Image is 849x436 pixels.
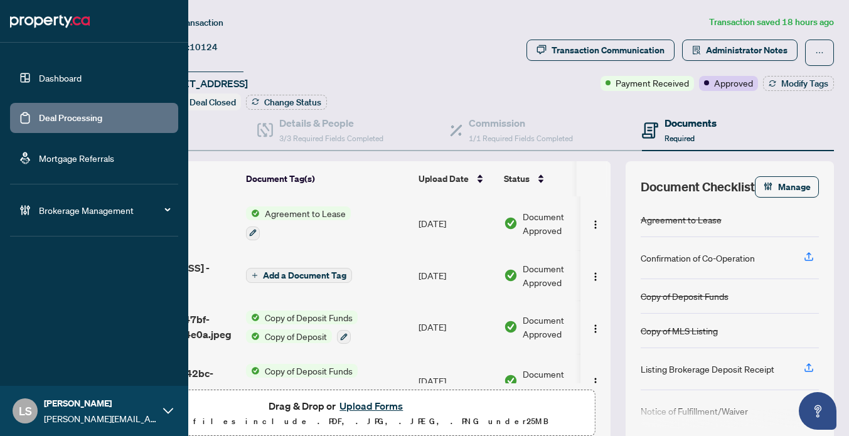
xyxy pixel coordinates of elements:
img: Logo [590,324,601,334]
span: ellipsis [815,48,824,57]
div: Agreement to Lease [641,213,722,226]
span: Status [504,172,530,186]
span: Drag & Drop or [269,398,407,414]
div: Confirmation of Co-Operation [641,251,755,265]
div: Status: [156,93,241,110]
p: Supported files include .PDF, .JPG, .JPEG, .PNG under 25 MB [88,414,587,429]
img: Status Icon [246,206,260,220]
div: Copy of Deposit Funds [641,289,729,303]
img: Logo [590,220,601,230]
span: Approved [714,76,753,90]
a: Dashboard [39,72,82,83]
div: Transaction Communication [552,40,665,60]
span: Manage [778,177,811,197]
button: Administrator Notes [682,40,798,61]
span: Copy of Deposit Funds [260,311,358,324]
img: logo [10,11,90,31]
a: Mortgage Referrals [39,152,114,164]
img: Logo [590,272,601,282]
article: Transaction saved 18 hours ago [709,15,834,29]
span: Brokerage Management [39,203,169,217]
img: Status Icon [246,364,260,378]
button: Status IconCopy of Deposit Funds [246,364,358,398]
button: Modify Tags [763,76,834,91]
td: [DATE] [414,250,499,300]
span: [PERSON_NAME][EMAIL_ADDRESS][DOMAIN_NAME] [44,412,157,425]
a: Deal Processing [39,112,102,124]
button: Manage [755,176,819,198]
span: Document Approved [523,313,601,341]
div: Copy of MLS Listing [641,324,718,338]
span: Document Checklist [641,178,755,196]
img: Document Status [504,216,518,230]
td: [DATE] [414,196,499,250]
span: solution [692,46,701,55]
td: [DATE] [414,354,499,408]
button: Change Status [246,95,327,110]
h4: Documents [665,115,717,130]
div: Listing Brokerage Deposit Receipt [641,362,774,376]
img: Document Status [504,320,518,334]
span: [STREET_ADDRESS] [156,76,248,91]
button: Logo [585,265,606,285]
span: 1/1 Required Fields Completed [469,134,573,143]
img: Document Status [504,269,518,282]
h4: Details & People [279,115,383,130]
span: Upload Date [419,172,469,186]
img: Status Icon [246,311,260,324]
button: Status IconCopy of Deposit FundsStatus IconCopy of Deposit [246,311,358,344]
button: Open asap [799,392,836,430]
span: plus [252,272,258,279]
span: Deal Closed [190,97,236,108]
span: 3/3 Required Fields Completed [279,134,383,143]
button: Add a Document Tag [246,268,352,283]
span: Document Approved [523,262,601,289]
div: Notice of Fulfillment/Waiver [641,404,748,418]
span: Required [665,134,695,143]
span: Copy of Deposit [260,329,332,343]
img: Logo [590,377,601,387]
button: Status IconAgreement to Lease [246,206,351,240]
th: Document Tag(s) [241,161,414,196]
button: Logo [585,317,606,337]
span: Add a Document Tag [263,271,346,280]
img: Document Status [504,374,518,388]
span: Document Approved [523,367,601,395]
span: [PERSON_NAME] [44,396,157,410]
button: Transaction Communication [526,40,675,61]
button: Logo [585,213,606,233]
h4: Commission [469,115,573,130]
span: Administrator Notes [706,40,788,60]
span: Document Approved [523,210,601,237]
span: Modify Tags [781,79,828,88]
img: Status Icon [246,329,260,343]
span: View Transaction [156,17,223,28]
button: Logo [585,371,606,391]
th: Upload Date [414,161,499,196]
span: Copy of Deposit Funds [260,364,358,378]
span: LS [19,402,32,420]
button: Add a Document Tag [246,267,352,284]
span: Agreement to Lease [260,206,351,220]
button: Upload Forms [336,398,407,414]
span: Change Status [264,98,321,107]
span: 10124 [190,41,218,53]
th: Status [499,161,606,196]
td: [DATE] [414,300,499,354]
span: Payment Received [616,76,689,90]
